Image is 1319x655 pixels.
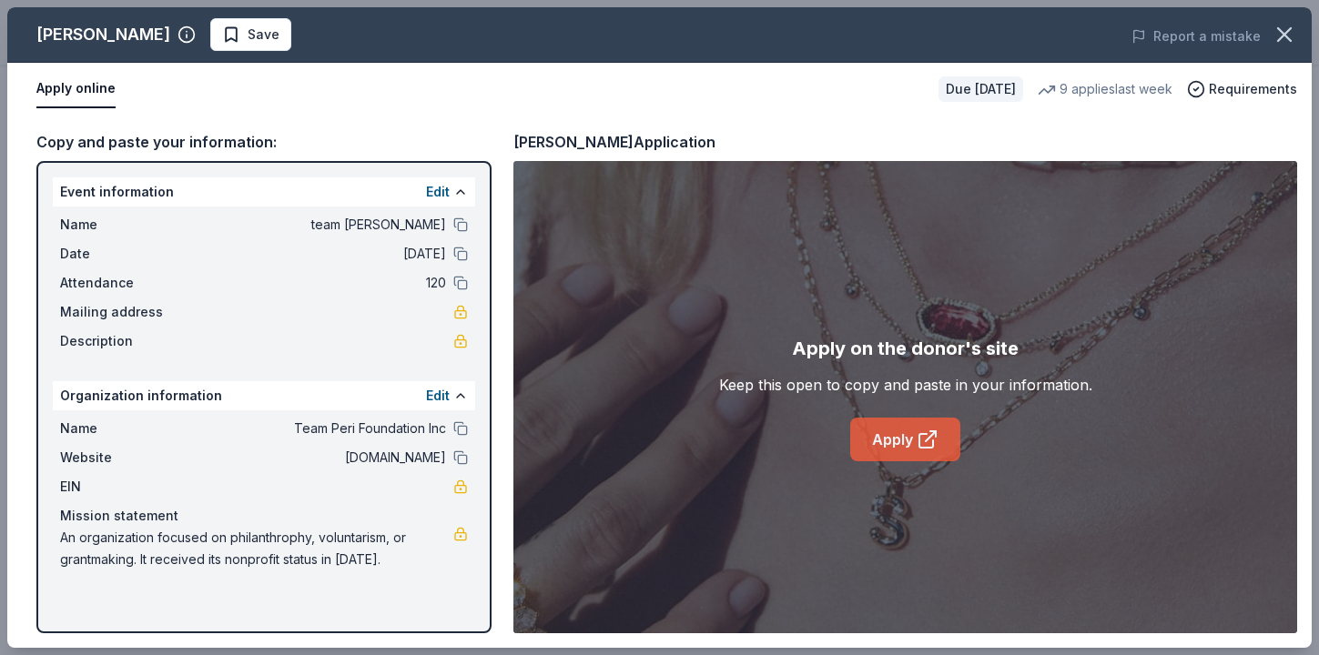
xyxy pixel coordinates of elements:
div: Due [DATE] [939,76,1023,102]
div: Organization information [53,381,475,410]
span: Description [60,330,182,352]
div: [PERSON_NAME] [36,20,170,49]
span: Name [60,214,182,236]
span: 120 [182,272,446,294]
span: [DOMAIN_NAME] [182,447,446,469]
span: Attendance [60,272,182,294]
div: Event information [53,177,475,207]
button: Edit [426,385,450,407]
span: team [PERSON_NAME] [182,214,446,236]
span: Mailing address [60,301,182,323]
button: Report a mistake [1131,25,1261,47]
button: Requirements [1187,78,1297,100]
div: Keep this open to copy and paste in your information. [719,374,1092,396]
div: Copy and paste your information: [36,130,492,154]
button: Apply online [36,70,116,108]
span: [DATE] [182,243,446,265]
a: Apply [850,418,960,461]
span: Requirements [1209,78,1297,100]
button: Edit [426,181,450,203]
span: Website [60,447,182,469]
span: Date [60,243,182,265]
div: Mission statement [60,505,468,527]
span: EIN [60,476,182,498]
button: Save [210,18,291,51]
span: An organization focused on philanthrophy, voluntarism, or grantmaking. It received its nonprofit ... [60,527,453,570]
span: Save [248,24,279,45]
div: 9 applies last week [1038,78,1172,100]
div: [PERSON_NAME] Application [513,130,715,154]
div: Apply on the donor's site [792,334,1019,363]
span: Team Peri Foundation Inc [182,418,446,439]
span: Name [60,418,182,439]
